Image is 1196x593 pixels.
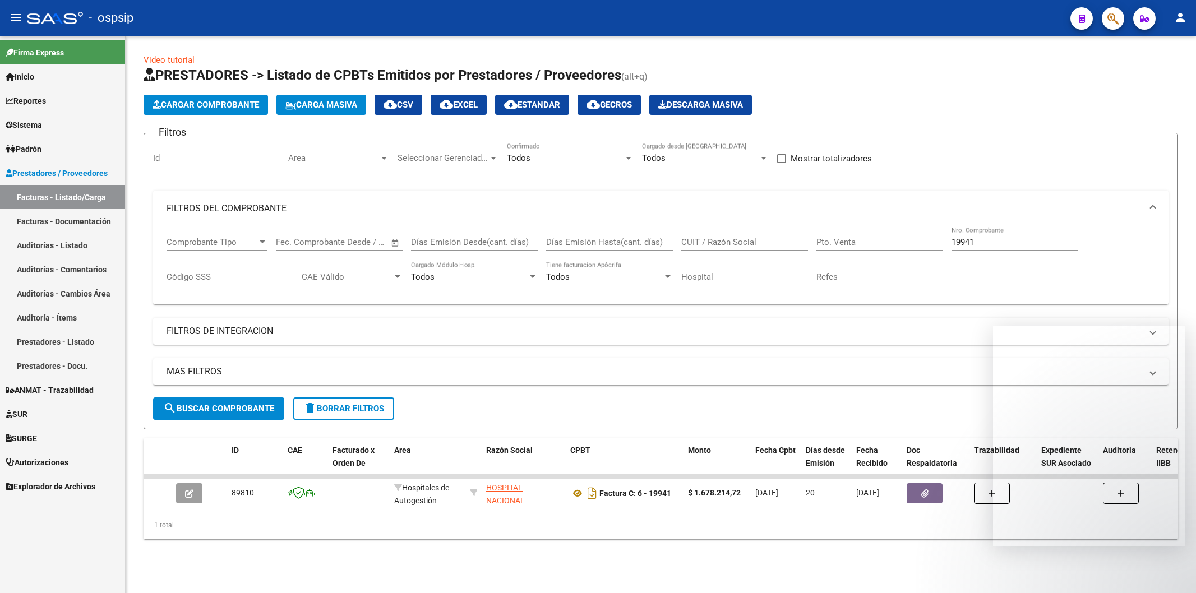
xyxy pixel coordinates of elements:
[856,446,888,467] span: Fecha Recibido
[587,98,600,111] mat-icon: cloud_download
[621,71,648,82] span: (alt+q)
[153,100,259,110] span: Cargar Comprobante
[806,488,815,497] span: 20
[89,6,133,30] span: - ospsip
[144,511,1178,539] div: 1 total
[276,95,366,115] button: Carga Masiva
[6,432,37,444] span: SURGE
[755,446,796,455] span: Fecha Cpbt
[482,438,566,488] datatable-header-cell: Razón Social
[755,488,778,497] span: [DATE]
[276,237,321,247] input: Fecha inicio
[285,100,357,110] span: Carga Masiva
[6,143,41,155] span: Padrón
[144,55,195,65] a: Video tutorial
[390,438,465,488] datatable-header-cell: Area
[375,95,422,115] button: CSV
[167,365,1142,378] mat-panel-title: MAS FILTROS
[303,401,317,415] mat-icon: delete
[969,438,1037,488] datatable-header-cell: Trazabilidad
[684,438,751,488] datatable-header-cell: Monto
[153,226,1169,305] div: FILTROS DEL COMPROBANTE
[642,153,666,163] span: Todos
[144,67,621,83] span: PRESTADORES -> Listado de CPBTs Emitidos por Prestadores / Proveedores
[303,404,384,414] span: Borrar Filtros
[167,237,257,247] span: Comprobante Tipo
[852,438,902,488] datatable-header-cell: Fecha Recibido
[6,71,34,83] span: Inicio
[6,384,94,396] span: ANMAT - Trazabilidad
[486,446,533,455] span: Razón Social
[504,100,560,110] span: Estandar
[288,446,302,455] span: CAE
[546,272,570,282] span: Todos
[649,95,752,115] button: Descarga Masiva
[578,95,641,115] button: Gecros
[1158,555,1185,582] iframe: Intercom live chat
[688,488,741,497] strong: $ 1.678.214,72
[153,358,1169,385] mat-expansion-panel-header: MAS FILTROS
[302,272,392,282] span: CAE Válido
[288,153,379,163] span: Area
[6,167,108,179] span: Prestadores / Proveedores
[791,152,872,165] span: Mostrar totalizadores
[144,95,268,115] button: Cargar Comprobante
[283,438,328,488] datatable-header-cell: CAE
[587,100,632,110] span: Gecros
[585,484,599,502] i: Descargar documento
[389,237,402,249] button: Open calendar
[411,272,435,282] span: Todos
[384,100,413,110] span: CSV
[232,488,254,497] span: 89810
[495,95,569,115] button: Estandar
[440,98,453,111] mat-icon: cloud_download
[486,481,561,505] div: 30635976809
[153,397,284,420] button: Buscar Comprobante
[974,446,1019,455] span: Trazabilidad
[486,483,546,530] span: HOSPITAL NACIONAL PROFESOR [PERSON_NAME]
[163,401,177,415] mat-icon: search
[570,446,590,455] span: CPBT
[394,483,449,505] span: Hospitales de Autogestión
[751,438,801,488] datatable-header-cell: Fecha Cpbt
[599,489,671,498] strong: Factura C: 6 - 19941
[153,191,1169,226] mat-expansion-panel-header: FILTROS DEL COMPROBANTE
[6,95,46,107] span: Reportes
[6,47,64,59] span: Firma Express
[9,11,22,24] mat-icon: menu
[902,438,969,488] datatable-header-cell: Doc Respaldatoria
[806,446,845,467] span: Días desde Emisión
[1174,11,1187,24] mat-icon: person
[6,480,95,493] span: Explorador de Archivos
[394,446,411,455] span: Area
[167,202,1142,215] mat-panel-title: FILTROS DEL COMPROBANTE
[331,237,386,247] input: Fecha fin
[688,446,711,455] span: Monto
[566,438,684,488] datatable-header-cell: CPBT
[907,446,957,467] span: Doc Respaldatoria
[856,488,879,497] span: [DATE]
[6,408,27,420] span: SUR
[6,456,68,469] span: Autorizaciones
[227,438,283,488] datatable-header-cell: ID
[993,326,1185,546] iframe: Intercom live chat mensaje
[232,446,239,455] span: ID
[293,397,394,420] button: Borrar Filtros
[801,438,852,488] datatable-header-cell: Días desde Emisión
[167,325,1142,337] mat-panel-title: FILTROS DE INTEGRACION
[440,100,478,110] span: EXCEL
[658,100,743,110] span: Descarga Masiva
[431,95,487,115] button: EXCEL
[384,98,397,111] mat-icon: cloud_download
[153,318,1169,345] mat-expansion-panel-header: FILTROS DE INTEGRACION
[507,153,530,163] span: Todos
[333,446,375,467] span: Facturado x Orden De
[153,124,192,140] h3: Filtros
[504,98,518,111] mat-icon: cloud_download
[328,438,390,488] datatable-header-cell: Facturado x Orden De
[6,119,42,131] span: Sistema
[163,404,274,414] span: Buscar Comprobante
[649,95,752,115] app-download-masive: Descarga masiva de comprobantes (adjuntos)
[398,153,488,163] span: Seleccionar Gerenciador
